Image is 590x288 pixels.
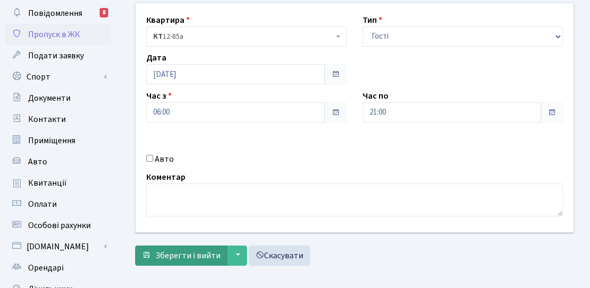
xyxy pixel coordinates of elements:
[28,198,57,210] span: Оплати
[146,171,186,184] label: Коментар
[28,50,84,62] span: Подати заявку
[146,14,190,27] label: Квартира
[155,250,221,261] span: Зберегти і вийти
[5,257,111,278] a: Орендарі
[146,27,347,47] span: <b>КТ</b>&nbsp;&nbsp;&nbsp;&nbsp;12-85а
[28,135,75,146] span: Приміщення
[28,114,66,125] span: Контакти
[363,90,389,102] label: Час по
[5,194,111,215] a: Оплати
[146,51,166,64] label: Дата
[5,24,111,45] a: Пропуск в ЖК
[153,31,163,42] b: КТ
[28,177,67,189] span: Квитанції
[5,151,111,172] a: Авто
[5,172,111,194] a: Квитанції
[5,3,111,24] a: Повідомлення8
[5,45,111,66] a: Подати заявку
[5,88,111,109] a: Документи
[28,220,91,231] span: Особові рахунки
[5,109,111,130] a: Контакти
[146,90,172,102] label: Час з
[100,8,108,18] div: 8
[28,29,80,40] span: Пропуск в ЖК
[5,66,111,88] a: Спорт
[28,262,64,274] span: Орендарі
[28,7,82,19] span: Повідомлення
[5,236,111,257] a: [DOMAIN_NAME]
[5,130,111,151] a: Приміщення
[249,246,310,266] a: Скасувати
[363,14,382,27] label: Тип
[155,153,174,165] label: Авто
[153,31,333,42] span: <b>КТ</b>&nbsp;&nbsp;&nbsp;&nbsp;12-85а
[5,215,111,236] a: Особові рахунки
[28,92,71,104] span: Документи
[135,246,227,266] button: Зберегти і вийти
[28,156,47,168] span: Авто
